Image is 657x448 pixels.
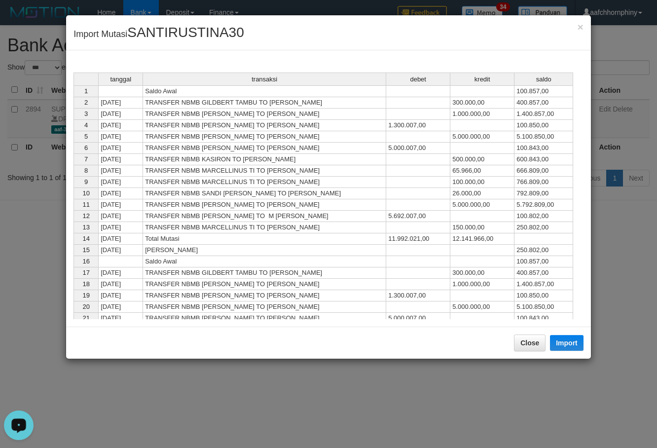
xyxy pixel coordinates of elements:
td: 300.000,00 [450,97,514,109]
td: TRANSFER NBMB [PERSON_NAME] TO [PERSON_NAME] [143,290,386,301]
span: 21 [82,314,89,322]
td: TRANSFER NBMB [PERSON_NAME] TO [PERSON_NAME] [143,109,386,120]
td: 1.300.007,00 [386,120,450,131]
td: 100.802,00 [514,211,573,222]
span: 6 [84,144,88,151]
span: 12 [82,212,89,220]
td: [DATE] [98,165,143,177]
td: [DATE] [98,245,143,256]
td: 100.850,00 [514,290,573,301]
span: × [578,21,584,33]
td: [DATE] [98,143,143,154]
button: Close [514,335,546,351]
td: 100.850,00 [514,120,573,131]
span: 9 [84,178,88,186]
span: debet [410,76,426,83]
td: 5.000.000,00 [450,131,514,143]
td: 300.000,00 [450,267,514,279]
td: [DATE] [98,267,143,279]
button: Import [550,335,584,351]
td: Total Mutasi [143,233,386,245]
td: 100.000,00 [450,177,514,188]
span: tanggal [110,76,131,83]
td: 150.000,00 [450,222,514,233]
td: 100.843,00 [514,313,573,324]
td: [DATE] [98,120,143,131]
td: 400.857,00 [514,267,573,279]
td: 250.802,00 [514,222,573,233]
td: TRANSFER NBMB MARCELLINUS TI TO [PERSON_NAME] [143,177,386,188]
td: 600.843,00 [514,154,573,165]
td: 500.000,00 [450,154,514,165]
span: 14 [82,235,89,242]
span: Import Mutasi [73,29,244,39]
td: 65.966,00 [450,165,514,177]
td: [DATE] [98,188,143,199]
td: 5.000.000,00 [450,199,514,211]
td: Saldo Awal [143,256,386,267]
td: 100.843,00 [514,143,573,154]
span: saldo [536,76,551,83]
span: 19 [82,292,89,299]
td: TRANSFER NBMB [PERSON_NAME] TO [PERSON_NAME] [143,143,386,154]
td: 12.141.966,00 [450,233,514,245]
td: [DATE] [98,177,143,188]
td: [DATE] [98,97,143,109]
span: SANTIRUSTINA30 [127,25,244,40]
span: 5 [84,133,88,140]
td: 792.809,00 [514,188,573,199]
span: 13 [82,224,89,231]
td: 1.000.000,00 [450,279,514,290]
span: kredit [474,76,490,83]
td: 5.100.850,00 [514,301,573,313]
td: [DATE] [98,109,143,120]
td: 100.857,00 [514,85,573,97]
span: 16 [82,258,89,265]
td: 1.300.007,00 [386,290,450,301]
td: [DATE] [98,301,143,313]
td: 5.100.850,00 [514,131,573,143]
span: 3 [84,110,88,117]
td: 1.000.000,00 [450,109,514,120]
td: 5.000.000,00 [450,301,514,313]
td: TRANSFER NBMB [PERSON_NAME] TO [PERSON_NAME] [143,131,386,143]
td: 5.692.007,00 [386,211,450,222]
td: [DATE] [98,313,143,324]
span: 10 [82,189,89,197]
button: Close [578,22,584,32]
td: [DATE] [98,199,143,211]
span: 4 [84,121,88,129]
td: 666.809,00 [514,165,573,177]
span: 20 [82,303,89,310]
td: 100.857,00 [514,256,573,267]
td: [DATE] [98,279,143,290]
span: 1 [84,87,88,95]
td: 5.000.007,00 [386,143,450,154]
td: 250.802,00 [514,245,573,256]
td: [DATE] [98,222,143,233]
td: TRANSFER NBMB [PERSON_NAME] TO [PERSON_NAME] [143,301,386,313]
td: TRANSFER NBMB [PERSON_NAME] TO [PERSON_NAME] [143,313,386,324]
td: 1.400.857,00 [514,279,573,290]
td: TRANSFER NBMB KASIRON TO [PERSON_NAME] [143,154,386,165]
td: TRANSFER NBMB GILDBERT TAMBU TO [PERSON_NAME] [143,267,386,279]
td: [PERSON_NAME] [143,245,386,256]
td: [DATE] [98,290,143,301]
span: transaksi [252,76,277,83]
span: 18 [82,280,89,288]
td: 400.857,00 [514,97,573,109]
th: Select whole grid [73,73,98,85]
span: 11 [82,201,89,208]
td: 11.992.021,00 [386,233,450,245]
td: 1.400.857,00 [514,109,573,120]
td: TRANSFER NBMB [PERSON_NAME] TO [PERSON_NAME] [143,279,386,290]
td: 5.792.809,00 [514,199,573,211]
td: 766.809,00 [514,177,573,188]
span: 17 [82,269,89,276]
td: TRANSFER NBMB [PERSON_NAME] TO M [PERSON_NAME] [143,211,386,222]
button: Open LiveChat chat widget [4,4,34,34]
td: [DATE] [98,154,143,165]
span: 15 [82,246,89,254]
td: TRANSFER NBMB SANDI [PERSON_NAME] TO [PERSON_NAME] [143,188,386,199]
td: TRANSFER NBMB GILDBERT TAMBU TO [PERSON_NAME] [143,97,386,109]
